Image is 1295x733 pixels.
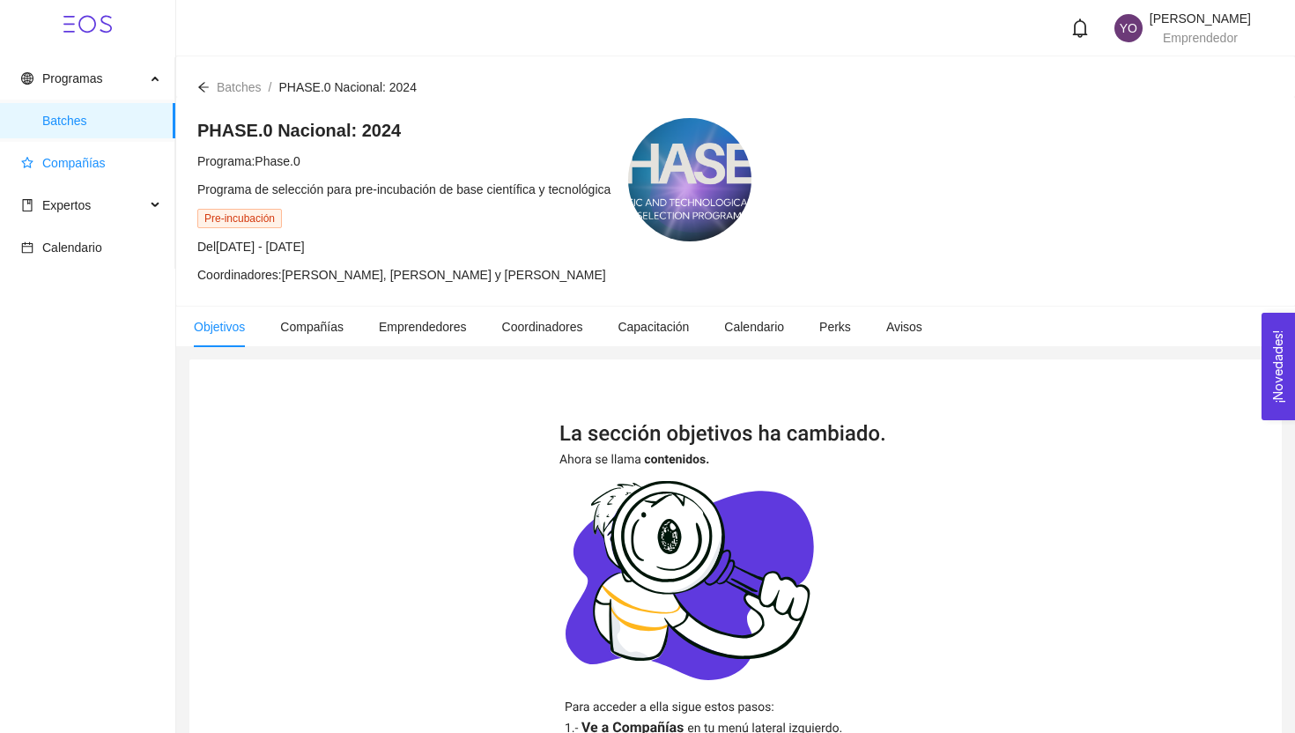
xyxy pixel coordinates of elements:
span: Calendario [42,241,102,255]
span: PHASE.0 Nacional: 2024 [278,80,416,94]
span: Pre-incubación [197,209,282,228]
span: [PERSON_NAME] [1150,11,1251,26]
button: Open Feedback Widget [1262,313,1295,420]
span: arrow-left [197,81,210,93]
span: Capacitación [618,320,689,334]
span: Calendario [724,320,784,334]
span: Batches [42,103,161,138]
span: / [269,80,272,94]
span: Del [DATE] - [DATE] [197,240,305,254]
span: calendar [21,241,33,254]
span: Programa: Phase.0 [197,154,300,168]
span: Objetivos [194,320,245,334]
span: global [21,72,33,85]
span: book [21,199,33,211]
span: Coordinadores [502,320,583,334]
span: Programa de selección para pre-incubación de base científica y tecnológica [197,182,610,196]
span: Expertos [42,198,91,212]
span: Perks [819,320,851,334]
span: YO [1120,14,1137,42]
span: Compañías [42,156,106,170]
span: Batches [217,80,262,94]
span: Compañías [280,320,344,334]
h4: PHASE.0 Nacional: 2024 [197,118,610,143]
span: Programas [42,71,102,85]
span: bell [1070,19,1090,38]
span: Emprendedor [1163,31,1238,45]
span: star [21,157,33,169]
span: Coordinadores: [PERSON_NAME], [PERSON_NAME] y [PERSON_NAME] [197,268,606,282]
span: Avisos [886,320,922,334]
span: Emprendedores [379,320,467,334]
